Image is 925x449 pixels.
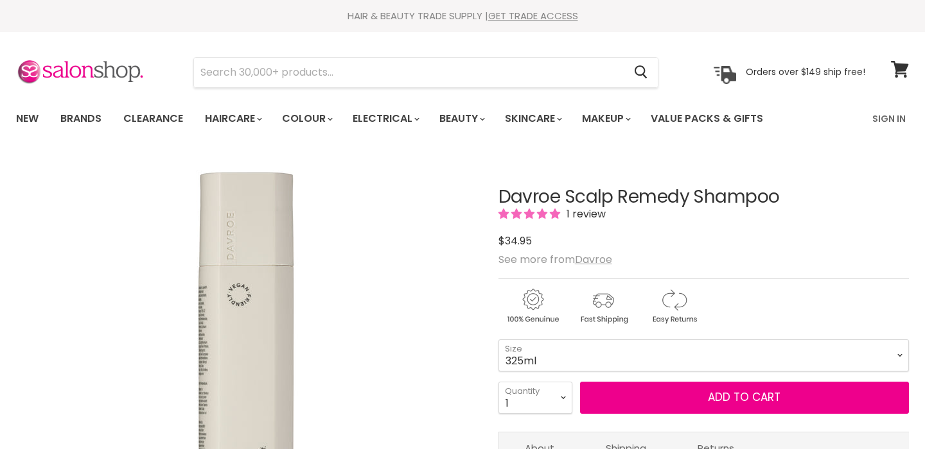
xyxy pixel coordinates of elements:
[430,105,493,132] a: Beauty
[195,105,270,132] a: Haircare
[575,252,612,267] a: Davroe
[343,105,427,132] a: Electrical
[6,100,819,137] ul: Main menu
[498,207,563,221] span: 5.00 stars
[51,105,111,132] a: Brands
[498,382,572,414] select: Quantity
[563,207,606,221] span: 1 review
[746,66,865,78] p: Orders over $149 ship free!
[194,58,624,87] input: Search
[498,233,532,248] span: $34.95
[572,105,639,132] a: Makeup
[624,58,658,87] button: Search
[641,105,773,132] a: Value Packs & Gifts
[495,105,570,132] a: Skincare
[498,252,612,267] span: See more from
[114,105,193,132] a: Clearance
[569,287,637,326] img: shipping.gif
[498,287,567,326] img: genuine.gif
[640,287,708,326] img: returns.gif
[580,382,909,414] button: Add to cart
[498,187,909,207] h1: Davroe Scalp Remedy Shampoo
[272,105,340,132] a: Colour
[708,389,780,405] span: Add to cart
[865,105,913,132] a: Sign In
[193,57,658,88] form: Product
[488,9,578,22] a: GET TRADE ACCESS
[6,105,48,132] a: New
